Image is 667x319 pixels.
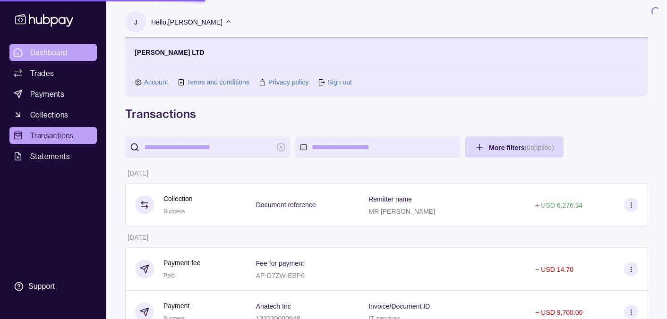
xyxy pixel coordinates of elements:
[9,148,97,165] a: Statements
[128,169,148,177] p: [DATE]
[163,258,201,268] p: Payment fee
[368,208,435,215] p: MR [PERSON_NAME]
[535,309,582,316] p: − USD 9,700.00
[134,17,137,27] p: J
[9,85,97,102] a: Payments
[256,260,304,267] p: Fee for payment
[144,77,168,87] a: Account
[268,77,309,87] a: Privacy policy
[163,208,185,215] span: Success
[9,127,97,144] a: Transactions
[256,272,305,279] p: AP-D7ZW-EBP6
[30,47,68,58] span: Dashboard
[30,88,64,100] span: Payments
[163,301,189,311] p: Payment
[256,302,291,310] p: Anatech Inc
[535,201,582,209] p: + USD 6,276.34
[30,151,70,162] span: Statements
[30,109,68,120] span: Collections
[144,136,272,158] input: search
[163,272,175,279] span: Paid
[327,77,351,87] a: Sign out
[9,44,97,61] a: Dashboard
[128,234,148,241] p: [DATE]
[28,281,55,292] div: Support
[151,17,222,27] p: Hello, [PERSON_NAME]
[368,195,412,203] p: Remitter name
[163,193,192,204] p: Collection
[256,201,316,209] p: Document reference
[465,136,564,158] button: More filters(0applied)
[187,77,249,87] a: Terms and conditions
[9,277,97,296] a: Support
[9,106,97,123] a: Collections
[489,144,554,151] span: More filters
[9,65,97,82] a: Trades
[30,130,74,141] span: Transactions
[135,47,205,58] p: [PERSON_NAME] LTD
[535,266,573,273] p: − USD 14.70
[30,67,54,79] span: Trades
[125,106,648,121] h1: Transactions
[368,302,430,310] p: Invoice/Document ID
[524,144,554,151] p: ( 0 applied)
